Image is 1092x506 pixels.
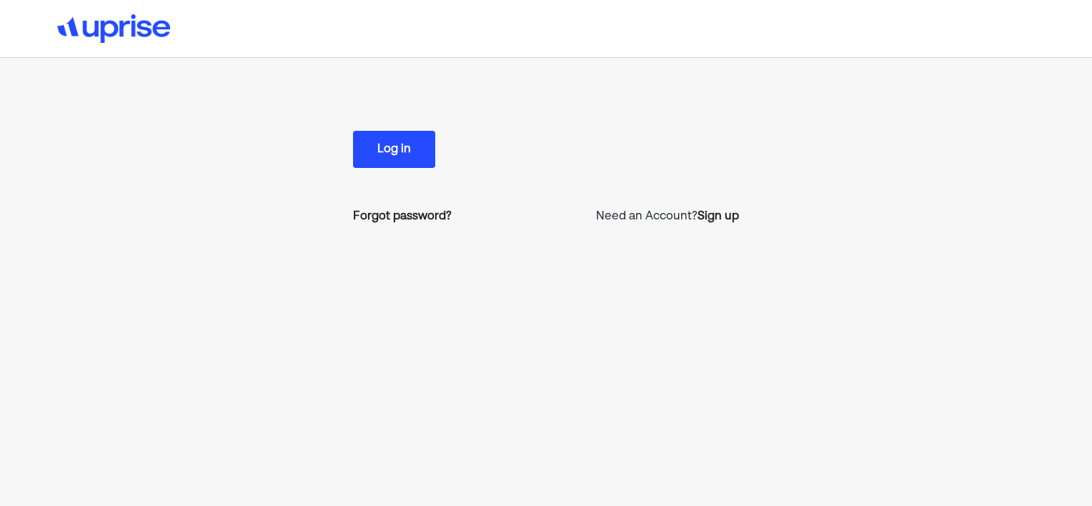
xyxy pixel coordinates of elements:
button: Log in [353,131,435,168]
a: Sign up [698,208,739,225]
a: Forgot password? [353,208,452,225]
p: Need an Account? [596,208,739,225]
